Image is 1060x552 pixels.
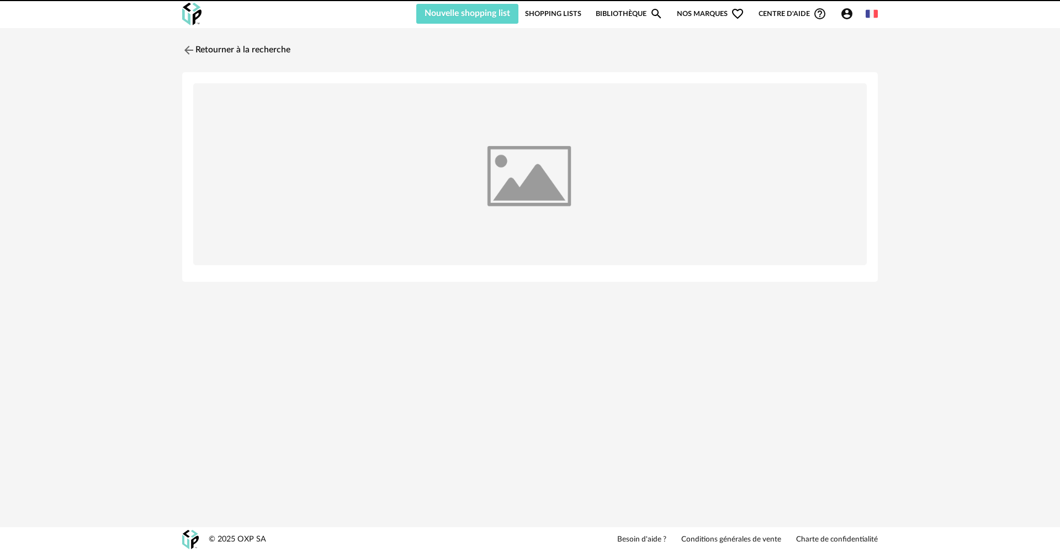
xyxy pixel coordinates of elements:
span: Nos marques [677,4,744,24]
a: Besoin d'aide ? [617,535,666,545]
span: Help Circle Outline icon [813,7,826,20]
a: BibliothèqueMagnify icon [596,4,663,24]
span: Nouvelle shopping list [425,9,510,18]
a: Charte de confidentialité [796,535,878,545]
span: Account Circle icon [840,7,858,20]
img: OXP [182,3,202,25]
div: © 2025 OXP SA [209,534,266,545]
a: Shopping Lists [525,4,581,24]
span: Magnify icon [650,7,663,20]
img: OXP [182,530,199,549]
img: svg+xml;base64,PHN2ZyB3aWR0aD0iMjQiIGhlaWdodD0iMjQiIHZpZXdCb3g9IjAgMCAyNCAyNCIgZmlsbD0ibm9uZSIgeG... [182,44,195,57]
a: Conditions générales de vente [681,535,781,545]
span: Heart Outline icon [731,7,744,20]
img: fr [866,8,878,20]
button: Nouvelle shopping list [416,4,518,24]
span: Account Circle icon [840,7,854,20]
span: Centre d'aideHelp Circle Outline icon [759,7,826,20]
img: Product pack shot [193,83,867,265]
a: Retourner à la recherche [182,38,290,62]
